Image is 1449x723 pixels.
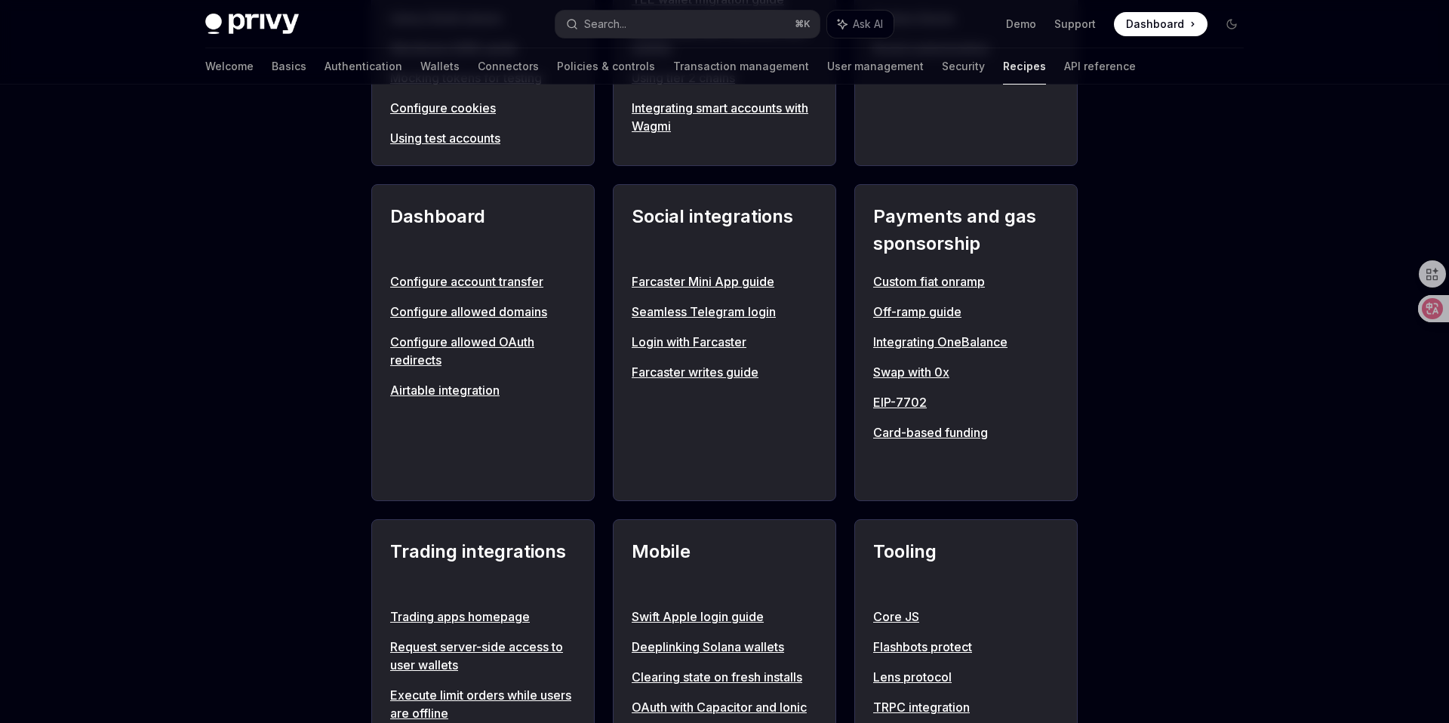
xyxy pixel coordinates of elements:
[390,638,576,674] a: Request server-side access to user wallets
[390,333,576,369] a: Configure allowed OAuth redirects
[873,393,1059,411] a: EIP-7702
[205,14,299,35] img: dark logo
[632,668,817,686] a: Clearing state on fresh installs
[673,48,809,85] a: Transaction management
[873,698,1059,716] a: TRPC integration
[390,303,576,321] a: Configure allowed domains
[390,381,576,399] a: Airtable integration
[390,129,576,147] a: Using test accounts
[873,608,1059,626] a: Core JS
[632,538,817,592] h2: Mobile
[632,99,817,135] a: Integrating smart accounts with Wagmi
[632,303,817,321] a: Seamless Telegram login
[632,698,817,716] a: OAuth with Capacitor and Ionic
[1114,12,1207,36] a: Dashboard
[632,272,817,291] a: Farcaster Mini App guide
[873,363,1059,381] a: Swap with 0x
[873,203,1059,257] h2: Payments and gas sponsorship
[942,48,985,85] a: Security
[1126,17,1184,32] span: Dashboard
[1220,12,1244,36] button: Toggle dark mode
[632,608,817,626] a: Swift Apple login guide
[390,272,576,291] a: Configure account transfer
[390,203,576,257] h2: Dashboard
[632,363,817,381] a: Farcaster writes guide
[390,608,576,626] a: Trading apps homepage
[1054,17,1096,32] a: Support
[325,48,402,85] a: Authentication
[873,638,1059,656] a: Flashbots protect
[873,272,1059,291] a: Custom fiat onramp
[873,538,1059,592] h2: Tooling
[478,48,539,85] a: Connectors
[632,333,817,351] a: Login with Farcaster
[557,48,655,85] a: Policies & controls
[873,333,1059,351] a: Integrating OneBalance
[555,11,820,38] button: Search...⌘K
[420,48,460,85] a: Wallets
[873,423,1059,441] a: Card-based funding
[584,15,626,33] div: Search...
[390,686,576,722] a: Execute limit orders while users are offline
[205,48,254,85] a: Welcome
[632,203,817,257] h2: Social integrations
[795,18,811,30] span: ⌘ K
[390,99,576,117] a: Configure cookies
[853,17,883,32] span: Ask AI
[1003,48,1046,85] a: Recipes
[873,668,1059,686] a: Lens protocol
[632,638,817,656] a: Deeplinking Solana wallets
[827,48,924,85] a: User management
[390,538,576,592] h2: Trading integrations
[873,303,1059,321] a: Off-ramp guide
[827,11,894,38] button: Ask AI
[1064,48,1136,85] a: API reference
[1006,17,1036,32] a: Demo
[272,48,306,85] a: Basics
